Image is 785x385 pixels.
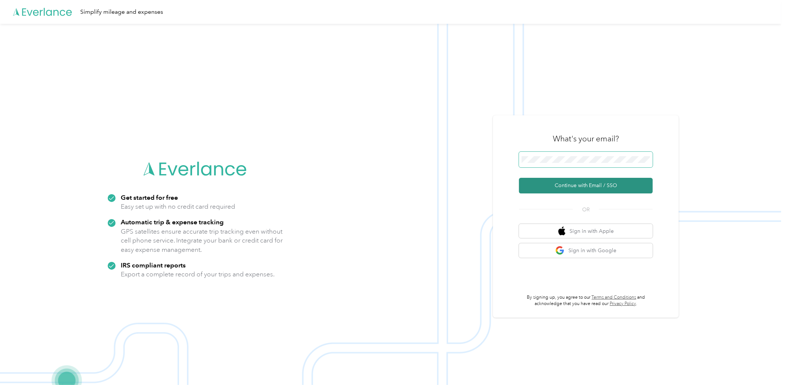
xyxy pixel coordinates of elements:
[519,243,653,258] button: google logoSign in with Google
[121,261,186,269] strong: IRS compliant reports
[519,294,653,307] p: By signing up, you agree to our and acknowledge that you have read our .
[519,178,653,193] button: Continue with Email / SSO
[592,295,636,300] a: Terms and Conditions
[80,7,163,17] div: Simplify mileage and expenses
[555,246,565,255] img: google logo
[573,206,599,214] span: OR
[121,202,235,211] p: Easy set up with no credit card required
[553,134,619,144] h3: What's your email?
[610,301,636,307] a: Privacy Policy
[558,227,566,236] img: apple logo
[121,227,283,254] p: GPS satellites ensure accurate trip tracking even without cell phone service. Integrate your bank...
[121,270,275,279] p: Export a complete record of your trips and expenses.
[121,218,224,226] strong: Automatic trip & expense tracking
[519,224,653,238] button: apple logoSign in with Apple
[121,193,178,201] strong: Get started for free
